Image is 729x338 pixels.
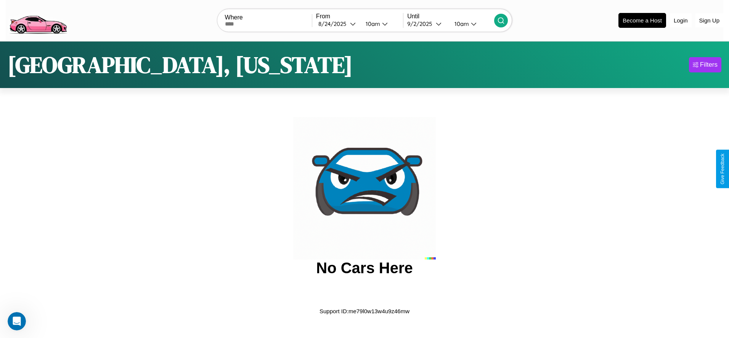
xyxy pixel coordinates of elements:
label: Until [407,13,494,20]
iframe: Intercom live chat [8,312,26,330]
div: 9 / 2 / 2025 [407,20,436,27]
button: Login [670,13,692,27]
p: Support ID: me79l0w13w4u9z46mw [320,306,409,316]
button: 8/24/2025 [316,20,360,28]
button: Filters [689,57,721,72]
button: Sign Up [695,13,723,27]
img: logo [6,4,70,36]
h2: No Cars Here [316,260,413,277]
h1: [GEOGRAPHIC_DATA], [US_STATE] [8,49,353,80]
div: 10am [451,20,471,27]
div: 10am [362,20,382,27]
button: Become a Host [618,13,666,28]
div: Filters [700,61,718,69]
label: Where [225,14,312,21]
button: 10am [360,20,403,28]
img: car [293,117,436,260]
button: 10am [448,20,494,28]
div: 8 / 24 / 2025 [318,20,350,27]
label: From [316,13,403,20]
div: Give Feedback [720,154,725,184]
